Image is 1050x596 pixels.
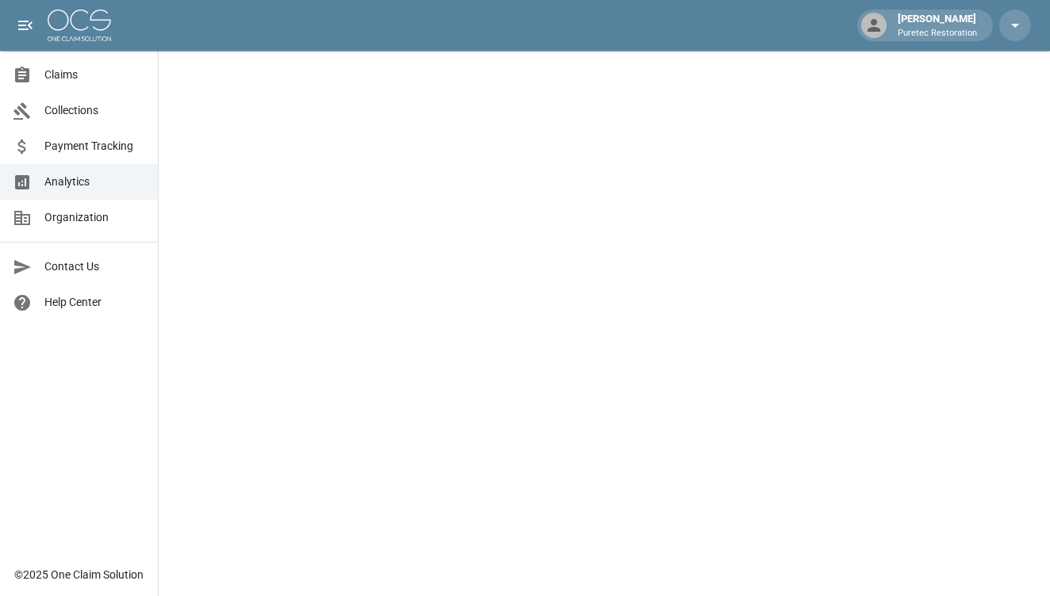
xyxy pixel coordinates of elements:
[10,10,41,41] button: open drawer
[891,11,983,40] div: [PERSON_NAME]
[44,67,145,83] span: Claims
[44,174,145,190] span: Analytics
[898,27,977,40] p: Puretec Restoration
[159,51,1050,591] iframe: Embedded Dashboard
[48,10,111,41] img: ocs-logo-white-transparent.png
[44,138,145,155] span: Payment Tracking
[44,258,145,275] span: Contact Us
[44,102,145,119] span: Collections
[44,209,145,226] span: Organization
[14,567,144,583] div: © 2025 One Claim Solution
[44,294,145,311] span: Help Center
